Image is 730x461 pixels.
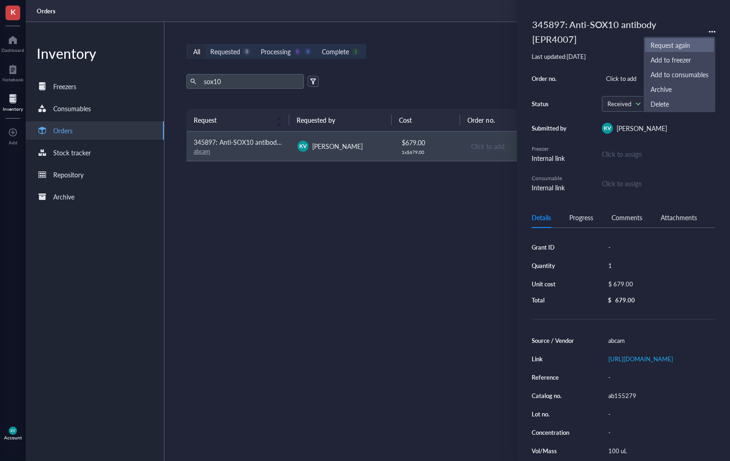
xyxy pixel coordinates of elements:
div: Complete [322,46,349,57]
span: Request [194,115,271,125]
span: [PERSON_NAME] [617,124,667,133]
th: Cost [392,109,460,131]
div: Dashboard [1,47,24,53]
td: Click to add [463,131,567,161]
div: Notebook [2,77,23,82]
a: Stock tracker [26,143,164,162]
div: Comments [612,212,642,222]
div: Lot no. [532,410,578,418]
div: Requested [210,46,240,57]
div: Order no. [532,74,568,83]
div: Last updated: [DATE] [532,52,715,61]
div: segmented control [186,44,366,59]
span: KV [604,125,611,132]
div: Freezer [532,145,568,153]
div: ab155279 [604,389,715,402]
a: Orders [37,7,57,15]
div: Repository [53,170,84,180]
div: Internal link [532,153,568,163]
div: $ 679.00 [402,137,455,148]
div: Freezers [53,81,76,91]
span: K [11,6,16,17]
div: Source / Vendor [532,336,578,345]
div: Link [532,355,578,363]
div: Status [532,100,568,108]
span: Delete [651,99,708,109]
div: 100 uL [604,444,715,457]
div: Attachments [661,212,697,222]
div: Click to assign [602,178,715,188]
div: - [604,241,715,254]
div: Concentration [532,428,578,437]
div: $ 679.00 [604,278,712,290]
span: 345897: Anti-SOX10 antibody [EPR4007] [194,137,312,147]
span: [PERSON_NAME] [312,142,363,151]
a: Consumables [26,99,164,118]
div: - [604,371,715,384]
input: Find orders in table [200,74,300,88]
div: - [604,426,715,439]
div: 679.00 [615,296,635,304]
th: Request [186,109,289,131]
div: Vol/Mass [532,447,578,455]
div: $ [608,296,612,304]
div: Grant ID [532,243,578,251]
div: Catalog no. [532,392,578,400]
th: Order no. [460,109,563,131]
div: Unit cost [532,280,578,288]
div: Internal link [532,182,568,193]
span: Archive [651,84,708,94]
a: Orders [26,121,164,140]
a: Notebook [2,62,23,82]
a: Repository [26,165,164,184]
a: Dashboard [1,33,24,53]
span: Add to freezer [651,55,708,65]
div: abcam [604,334,715,347]
span: Add to consumables [651,69,708,80]
div: Click to add [471,141,559,151]
div: Details [532,212,551,222]
span: KV [11,428,16,433]
span: KV [299,142,306,150]
span: Received [607,100,640,108]
div: Processing [261,46,291,57]
div: Consumables [53,103,91,114]
div: 0 [243,48,251,56]
div: Inventory [3,106,23,112]
a: [URL][DOMAIN_NAME] [608,354,673,363]
div: Submitted by [532,124,568,132]
a: abcam [194,147,210,155]
div: 345897: Anti-SOX10 antibody [EPR4007] [528,15,703,49]
span: Request again [651,40,708,50]
div: 1 x $ 679.00 [402,149,455,155]
div: 1 [352,48,359,56]
div: Account [4,435,22,440]
div: - [604,408,715,421]
div: Click to add [602,72,715,85]
div: 0 [304,48,312,56]
a: Archive [26,188,164,206]
div: Click to assign [602,149,715,159]
div: Orders [53,125,73,136]
div: Consumable [532,174,568,182]
div: Add [9,140,17,145]
div: Total [532,296,578,304]
a: Freezers [26,77,164,96]
div: Quantity [532,262,578,270]
div: Stock tracker [53,148,91,158]
div: All [193,46,200,57]
div: Progress [569,212,593,222]
th: Requested by [289,109,392,131]
div: 1 [604,259,715,272]
div: 0 [293,48,301,56]
div: Reference [532,373,578,381]
div: Archive [53,192,74,202]
a: Inventory [3,91,23,112]
div: Inventory [26,44,164,63]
